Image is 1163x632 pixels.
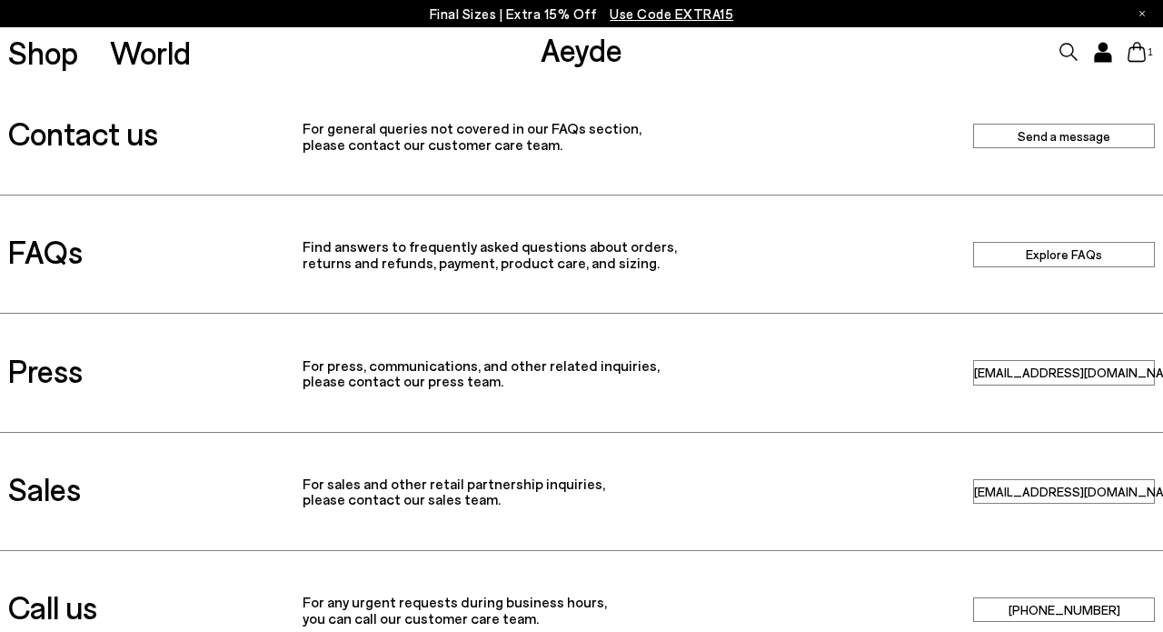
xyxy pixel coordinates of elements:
[303,120,860,152] p: For general queries not covered in our FAQs section, please contact our customer care team.
[110,36,191,68] a: World
[430,3,734,25] p: Final Sizes | Extra 15% Off
[303,476,860,507] p: For sales and other retail partnership inquiries, please contact our sales team.
[8,36,78,68] a: Shop
[303,357,860,389] p: For press, communications, and other related inquiries, please contact our press team.
[541,30,622,68] a: Aeyde
[973,124,1155,148] a: Send a message
[610,5,733,22] span: Navigate to /collections/ss25-final-sizes
[1146,47,1155,57] span: 1
[303,238,860,270] p: Find answers to frequently asked questions about orders, returns and refunds, payment, product ca...
[973,597,1155,622] a: +49 15141402301
[973,479,1155,504] a: sales@aeyde.com
[973,360,1155,385] a: press@aeyde.com
[973,242,1155,266] a: Explore FAQs
[1128,42,1146,62] a: 1
[303,594,860,626] p: For any urgent requests during business hours, you can call our customer care team.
